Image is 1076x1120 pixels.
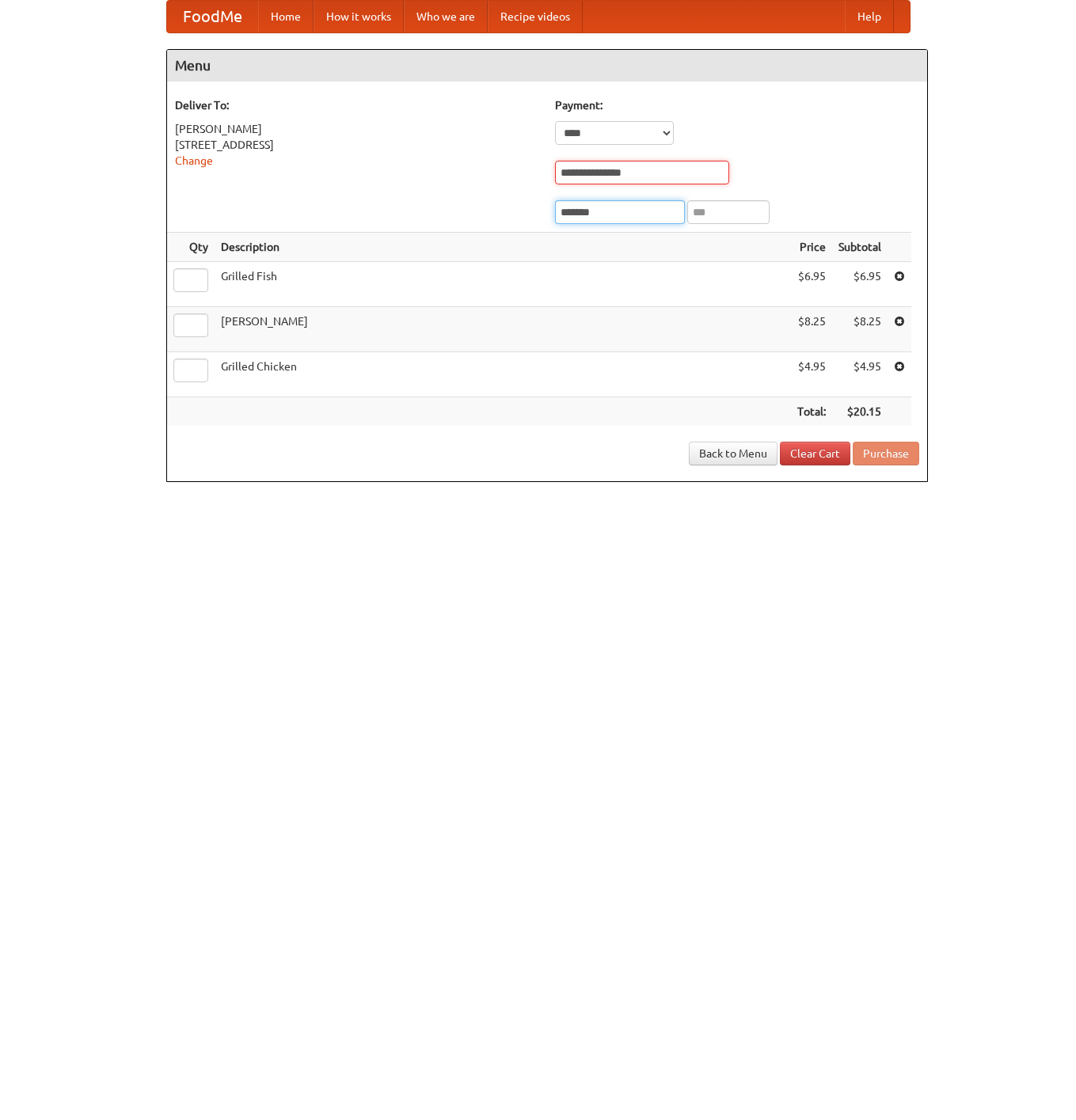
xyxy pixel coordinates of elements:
[689,442,778,465] a: Back to Menu
[780,442,850,465] a: Clear Cart
[215,262,791,307] td: Grilled Fish
[791,307,832,352] td: $8.25
[791,233,832,262] th: Price
[832,233,888,262] th: Subtotal
[215,307,791,352] td: [PERSON_NAME]
[167,50,927,82] h4: Menu
[258,1,314,32] a: Home
[167,233,215,262] th: Qty
[167,1,258,32] a: FoodMe
[832,307,888,352] td: $8.25
[175,137,539,153] div: [STREET_ADDRESS]
[215,233,791,262] th: Description
[175,154,213,167] a: Change
[175,97,539,113] h5: Deliver To:
[791,352,832,397] td: $4.95
[314,1,404,32] a: How it works
[832,352,888,397] td: $4.95
[215,352,791,397] td: Grilled Chicken
[832,262,888,307] td: $6.95
[404,1,488,32] a: Who we are
[791,262,832,307] td: $6.95
[853,442,919,465] button: Purchase
[555,97,919,113] h5: Payment:
[791,397,832,427] th: Total:
[488,1,583,32] a: Recipe videos
[832,397,888,427] th: $20.15
[175,121,539,137] div: [PERSON_NAME]
[845,1,894,32] a: Help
